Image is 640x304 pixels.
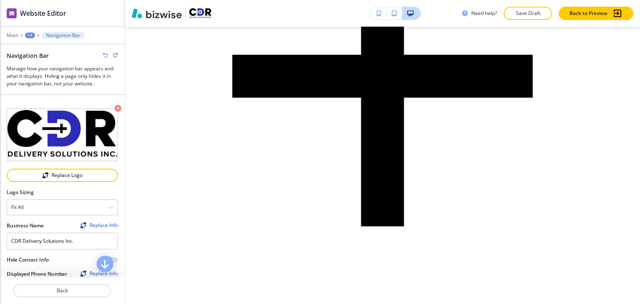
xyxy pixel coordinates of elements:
[11,204,24,211] h4: Fit all
[80,271,86,277] img: Replace
[46,32,80,38] p: Navigation Bar
[7,65,118,87] h3: Manage how your navigation bar appears and what it displays. Hiding a page only hides it in your ...
[7,256,49,264] h2: Hide Contact Info
[504,7,552,20] button: Save Draft
[7,51,49,60] h2: Navigation Bar
[42,172,48,178] img: Replace
[189,8,212,18] img: Your Logo
[515,10,541,17] p: Save Draft
[42,32,85,39] button: Navigation Bar
[80,271,118,277] button: ReplaceReplace Info
[471,10,497,17] h3: Need help?
[7,270,67,278] h2: Displayed Phone Number
[7,108,118,161] img: logo
[570,10,607,17] p: Back to Preview
[7,169,118,182] button: ReplaceReplace Logo
[80,222,118,228] div: Replace Info
[7,172,117,178] div: Replace Logo
[80,271,118,277] div: Replace Info
[20,8,66,18] h2: Website Editor
[132,8,182,18] img: Bizwise Logo
[7,189,34,196] h2: Logo Sizing
[7,8,17,18] img: editor icon
[80,222,86,228] img: Replace
[25,32,35,38] button: +1
[80,222,118,229] span: Find and replace this information across Bizwise
[80,271,118,277] span: Find and replace this information across Bizwise
[80,222,118,228] button: ReplaceReplace Info
[13,284,111,297] button: Back
[7,222,44,229] h2: Business Name
[14,287,110,294] p: Back
[7,32,18,38] button: Main
[559,7,633,20] button: Back to Preview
